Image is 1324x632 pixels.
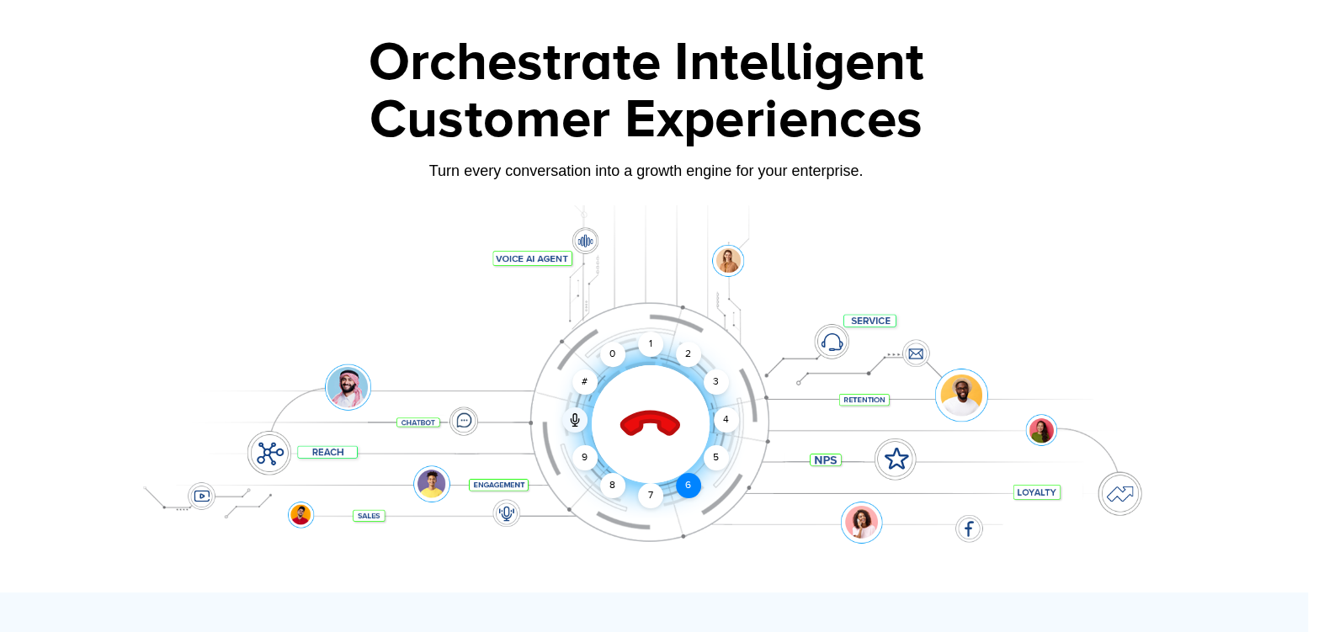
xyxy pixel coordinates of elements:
div: Customer Experiences [120,80,1172,161]
div: 1 [638,332,663,357]
div: Turn every conversation into a growth engine for your enterprise. [120,162,1172,180]
div: # [572,369,598,395]
div: 5 [703,445,728,470]
div: 0 [600,342,625,367]
div: Orchestrate Intelligent [120,36,1172,90]
div: 2 [676,342,701,367]
div: 4 [714,407,739,433]
div: 9 [572,445,598,470]
div: 3 [703,369,728,395]
div: 7 [638,483,663,508]
div: 8 [600,473,625,498]
div: 6 [676,473,701,498]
